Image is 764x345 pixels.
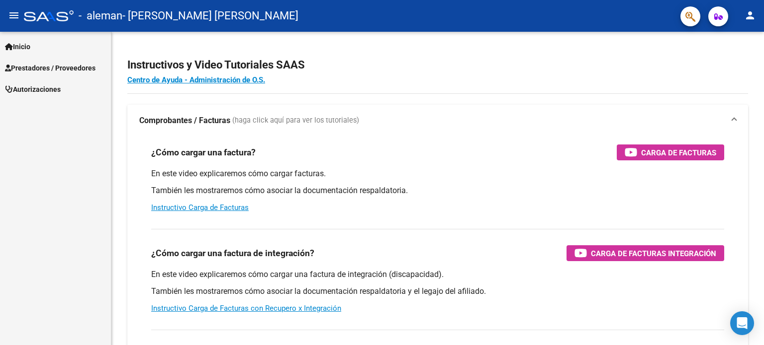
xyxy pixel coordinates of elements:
[567,245,724,261] button: Carga de Facturas Integración
[79,5,122,27] span: - aleman
[641,146,716,159] span: Carga de Facturas
[151,269,724,280] p: En este video explicaremos cómo cargar una factura de integración (discapacidad).
[127,75,265,84] a: Centro de Ayuda - Administración de O.S.
[127,105,748,137] mat-expansion-panel-header: Comprobantes / Facturas (haga click aquí para ver los tutoriales)
[8,9,20,21] mat-icon: menu
[151,246,314,260] h3: ¿Cómo cargar una factura de integración?
[744,9,756,21] mat-icon: person
[127,56,748,74] h2: Instructivos y Video Tutoriales SAAS
[151,304,341,313] a: Instructivo Carga de Facturas con Recupero x Integración
[617,144,724,160] button: Carga de Facturas
[151,203,249,212] a: Instructivo Carga de Facturas
[151,168,724,179] p: En este video explicaremos cómo cargar facturas.
[122,5,298,27] span: - [PERSON_NAME] [PERSON_NAME]
[151,145,256,159] h3: ¿Cómo cargar una factura?
[151,286,724,297] p: También les mostraremos cómo asociar la documentación respaldatoria y el legajo del afiliado.
[139,115,230,126] strong: Comprobantes / Facturas
[5,41,30,52] span: Inicio
[5,84,61,95] span: Autorizaciones
[730,311,754,335] div: Open Intercom Messenger
[5,63,95,73] span: Prestadores / Proveedores
[591,247,716,260] span: Carga de Facturas Integración
[232,115,359,126] span: (haga click aquí para ver los tutoriales)
[151,185,724,196] p: También les mostraremos cómo asociar la documentación respaldatoria.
